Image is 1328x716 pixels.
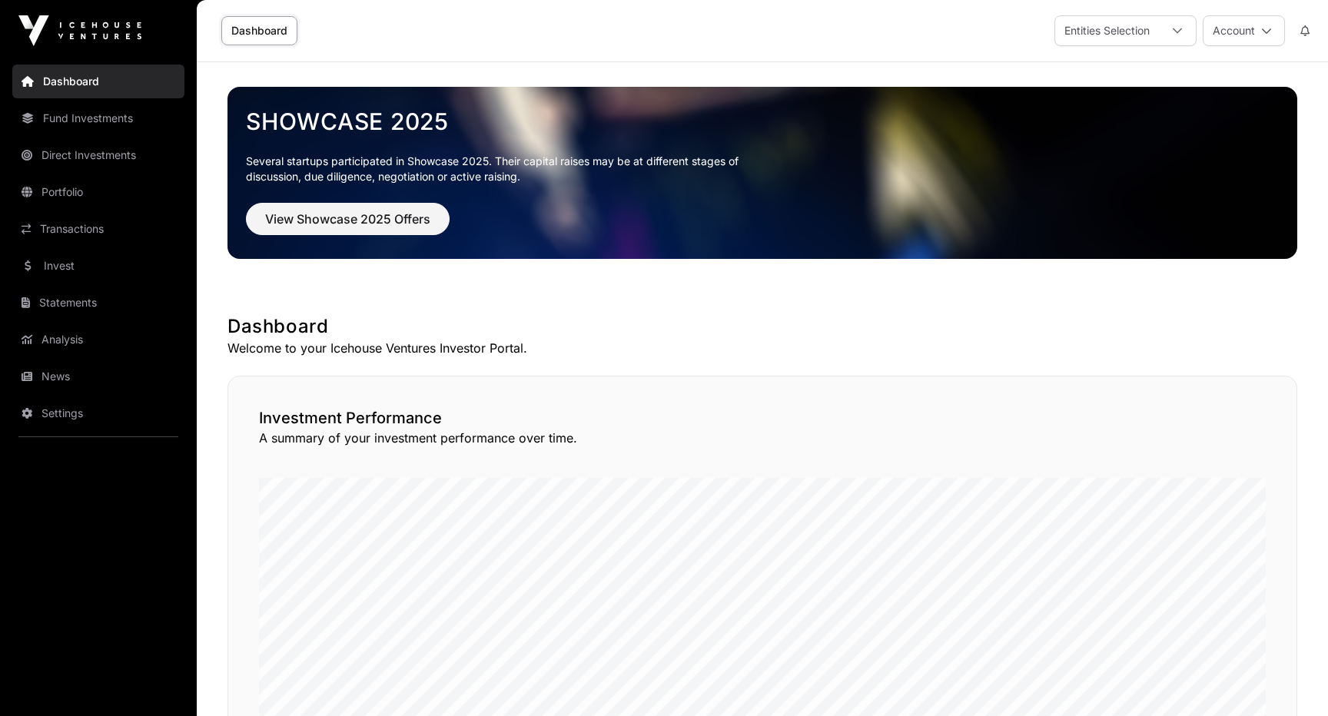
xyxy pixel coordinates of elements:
a: Portfolio [12,175,184,209]
a: Settings [12,396,184,430]
img: Showcase 2025 [227,87,1297,259]
p: Welcome to your Icehouse Ventures Investor Portal. [227,339,1297,357]
a: Dashboard [12,65,184,98]
h1: Dashboard [227,314,1297,339]
a: Fund Investments [12,101,184,135]
button: View Showcase 2025 Offers [246,203,450,235]
a: Transactions [12,212,184,246]
a: Invest [12,249,184,283]
span: View Showcase 2025 Offers [265,210,430,228]
iframe: Chat Widget [1251,642,1328,716]
div: Entities Selection [1055,16,1159,45]
a: Dashboard [221,16,297,45]
a: News [12,360,184,393]
a: Statements [12,286,184,320]
a: Direct Investments [12,138,184,172]
p: Several startups participated in Showcase 2025. Their capital raises may be at different stages o... [246,154,762,184]
p: A summary of your investment performance over time. [259,429,1266,447]
button: Account [1203,15,1285,46]
img: Icehouse Ventures Logo [18,15,141,46]
h2: Investment Performance [259,407,1266,429]
a: Analysis [12,323,184,356]
a: Showcase 2025 [246,108,1279,135]
a: View Showcase 2025 Offers [246,218,450,234]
